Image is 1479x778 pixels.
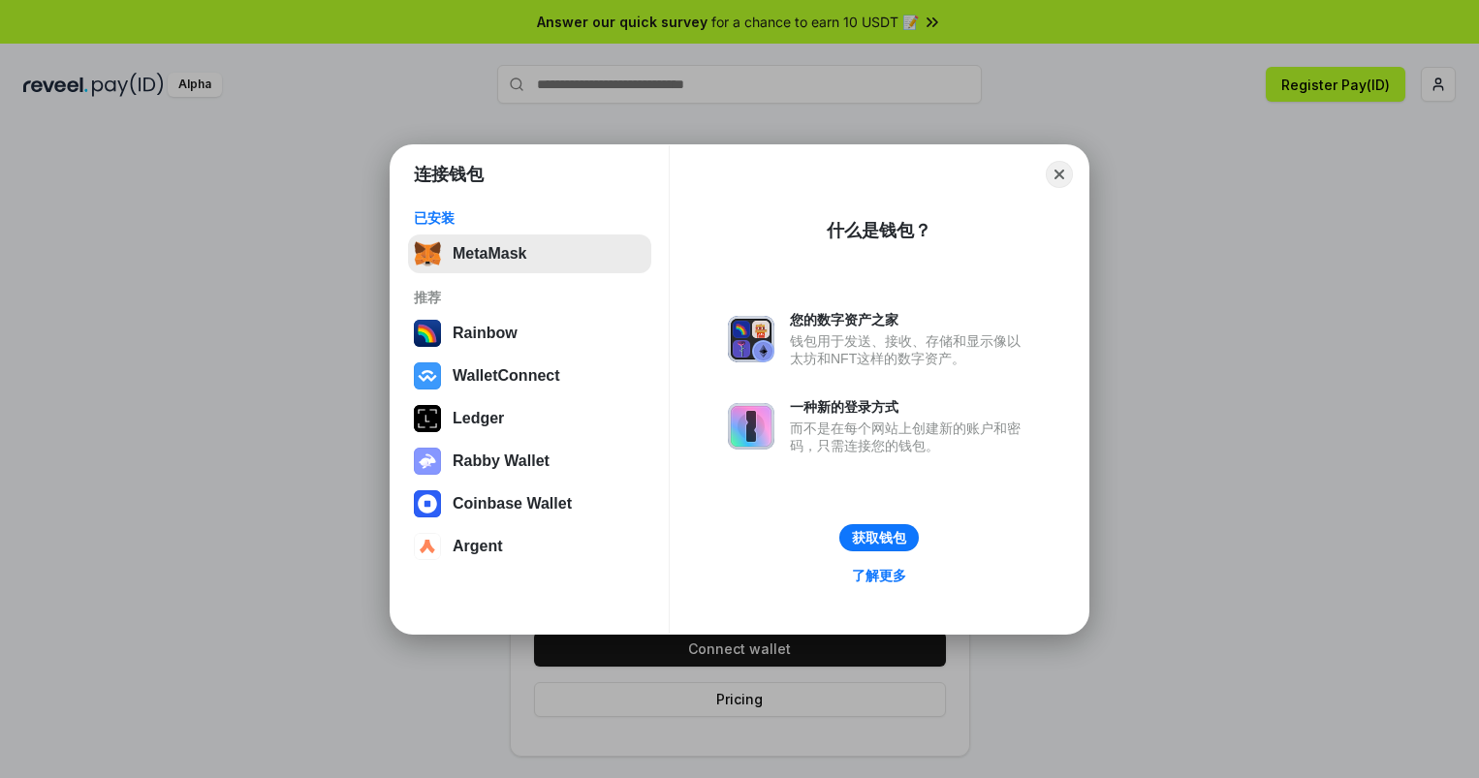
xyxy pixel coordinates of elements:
img: svg+xml,%3Csvg%20xmlns%3D%22http%3A%2F%2Fwww.w3.org%2F2000%2Fsvg%22%20fill%3D%22none%22%20viewBox... [414,448,441,475]
div: 什么是钱包？ [827,219,931,242]
div: 钱包用于发送、接收、存储和显示像以太坊和NFT这样的数字资产。 [790,332,1030,367]
div: 获取钱包 [852,529,906,546]
img: svg+xml,%3Csvg%20xmlns%3D%22http%3A%2F%2Fwww.w3.org%2F2000%2Fsvg%22%20fill%3D%22none%22%20viewBox... [728,316,774,362]
div: Ledger [453,410,504,427]
div: Coinbase Wallet [453,495,572,513]
div: 一种新的登录方式 [790,398,1030,416]
img: svg+xml,%3Csvg%20xmlns%3D%22http%3A%2F%2Fwww.w3.org%2F2000%2Fsvg%22%20fill%3D%22none%22%20viewBox... [728,403,774,450]
div: Rabby Wallet [453,452,550,470]
button: 获取钱包 [839,524,919,551]
div: 推荐 [414,289,645,306]
div: WalletConnect [453,367,560,385]
img: svg+xml,%3Csvg%20width%3D%2228%22%20height%3D%2228%22%20viewBox%3D%220%200%2028%2028%22%20fill%3D... [414,490,441,517]
img: svg+xml,%3Csvg%20width%3D%2228%22%20height%3D%2228%22%20viewBox%3D%220%200%2028%2028%22%20fill%3D... [414,362,441,389]
div: MetaMask [453,245,526,263]
div: Argent [453,538,503,555]
a: 了解更多 [840,563,918,588]
button: WalletConnect [408,357,651,395]
button: Argent [408,527,651,566]
div: 已安装 [414,209,645,227]
div: Rainbow [453,325,518,342]
button: Close [1046,161,1073,188]
div: 而不是在每个网站上创建新的账户和密码，只需连接您的钱包。 [790,420,1030,454]
div: 了解更多 [852,567,906,584]
button: Rabby Wallet [408,442,651,481]
img: svg+xml,%3Csvg%20width%3D%2228%22%20height%3D%2228%22%20viewBox%3D%220%200%2028%2028%22%20fill%3D... [414,533,441,560]
div: 您的数字资产之家 [790,311,1030,328]
img: svg+xml,%3Csvg%20fill%3D%22none%22%20height%3D%2233%22%20viewBox%3D%220%200%2035%2033%22%20width%... [414,240,441,267]
img: svg+xml,%3Csvg%20xmlns%3D%22http%3A%2F%2Fwww.w3.org%2F2000%2Fsvg%22%20width%3D%2228%22%20height%3... [414,405,441,432]
button: MetaMask [408,234,651,273]
button: Coinbase Wallet [408,484,651,523]
button: Ledger [408,399,651,438]
h1: 连接钱包 [414,163,484,186]
img: svg+xml,%3Csvg%20width%3D%22120%22%20height%3D%22120%22%20viewBox%3D%220%200%20120%20120%22%20fil... [414,320,441,347]
button: Rainbow [408,314,651,353]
